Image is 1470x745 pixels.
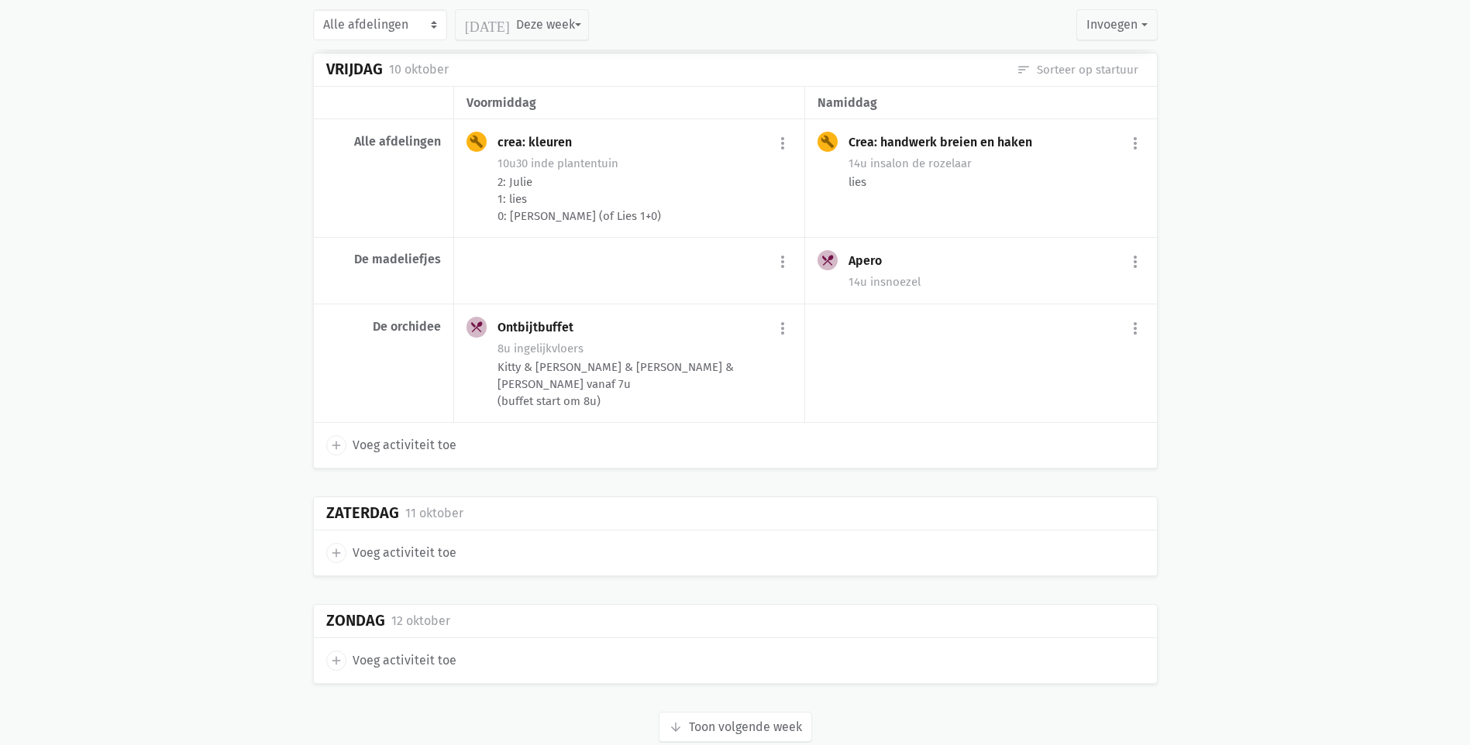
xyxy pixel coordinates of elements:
span: Voeg activiteit toe [353,543,456,563]
span: 14u [849,275,867,289]
span: salon de rozelaar [870,156,972,170]
div: Ontbijtbuffet [497,320,586,335]
div: Zaterdag [326,504,399,522]
div: voormiddag [466,93,792,113]
span: gelijkvloers [514,342,584,355]
div: 12 oktober [391,611,450,631]
div: Kitty & [PERSON_NAME] & [PERSON_NAME] & [PERSON_NAME] vanaf 7u (buffet start om 8u) [497,359,792,410]
i: add [329,546,343,560]
a: add Voeg activiteit toe [326,435,456,455]
button: Deze week [455,9,589,40]
div: crea: kleuren [497,135,584,150]
a: Sorteer op startuur [1017,61,1138,78]
div: Apero [849,253,894,269]
button: Invoegen [1076,9,1157,40]
span: Voeg activiteit toe [353,435,456,455]
a: add Voeg activiteit toe [326,651,456,671]
span: in [870,156,880,170]
button: Toon volgende week [659,712,812,743]
i: [DATE] [465,18,510,32]
i: build [821,135,835,149]
div: Zondag [326,612,385,630]
div: De orchidee [326,319,441,335]
span: 10u30 [497,156,528,170]
i: add [329,438,343,452]
i: local_dining [470,320,484,334]
div: lies [849,173,1144,191]
span: de plantentuin [531,156,618,170]
span: in [531,156,541,170]
div: De madeliefjes [326,252,441,267]
div: 11 oktober [405,503,463,524]
i: sort [1017,63,1031,77]
div: 10 oktober [389,60,449,80]
i: add [329,654,343,668]
div: Crea: handwerk breien en haken [849,135,1045,150]
span: snoezel [870,275,921,289]
div: Alle afdelingen [326,134,441,149]
div: 2: Julie 1: lies 0: [PERSON_NAME] (of Lies 1+0) [497,173,792,225]
a: add Voeg activiteit toe [326,543,456,563]
i: local_dining [821,253,835,267]
span: in [514,342,524,355]
span: in [870,275,880,289]
span: 14u [849,156,867,170]
i: arrow_downward [669,720,683,734]
span: 8u [497,342,511,355]
i: build [470,135,484,149]
div: namiddag [818,93,1144,113]
div: Vrijdag [326,60,383,78]
span: Voeg activiteit toe [353,651,456,671]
